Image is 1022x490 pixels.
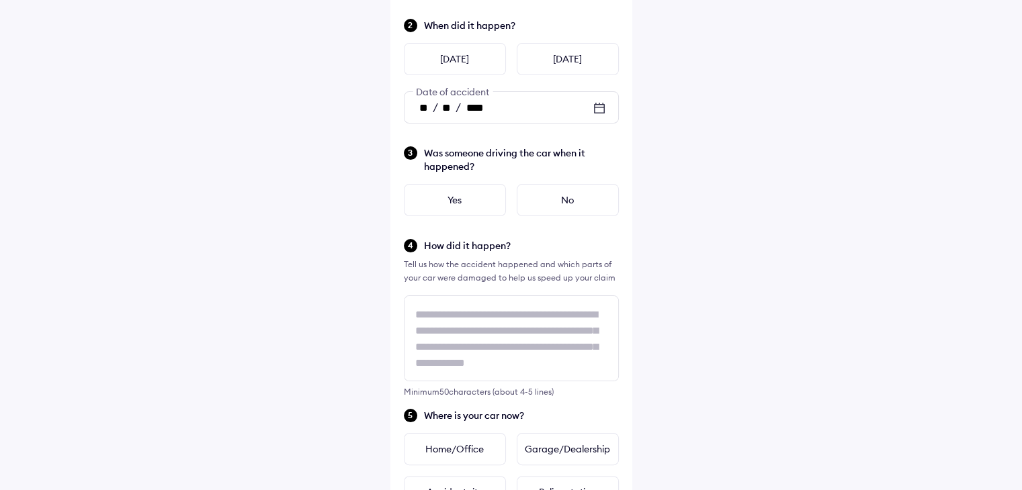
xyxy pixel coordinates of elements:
div: No [517,184,619,216]
div: Yes [404,184,506,216]
span: Was someone driving the car when it happened? [424,146,619,173]
span: / [433,100,438,113]
span: Date of accident [413,86,493,98]
div: Minimum 50 characters (about 4-5 lines) [404,387,619,397]
div: Garage/Dealership [517,433,619,465]
span: Where is your car now? [424,409,619,422]
span: How did it happen? [424,239,619,252]
div: Home/Office [404,433,506,465]
div: [DATE] [517,43,619,75]
div: [DATE] [404,43,506,75]
span: When did it happen? [424,19,619,32]
div: Tell us how the accident happened and which parts of your car were damaged to help us speed up yo... [404,258,619,285]
span: / [456,100,461,113]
